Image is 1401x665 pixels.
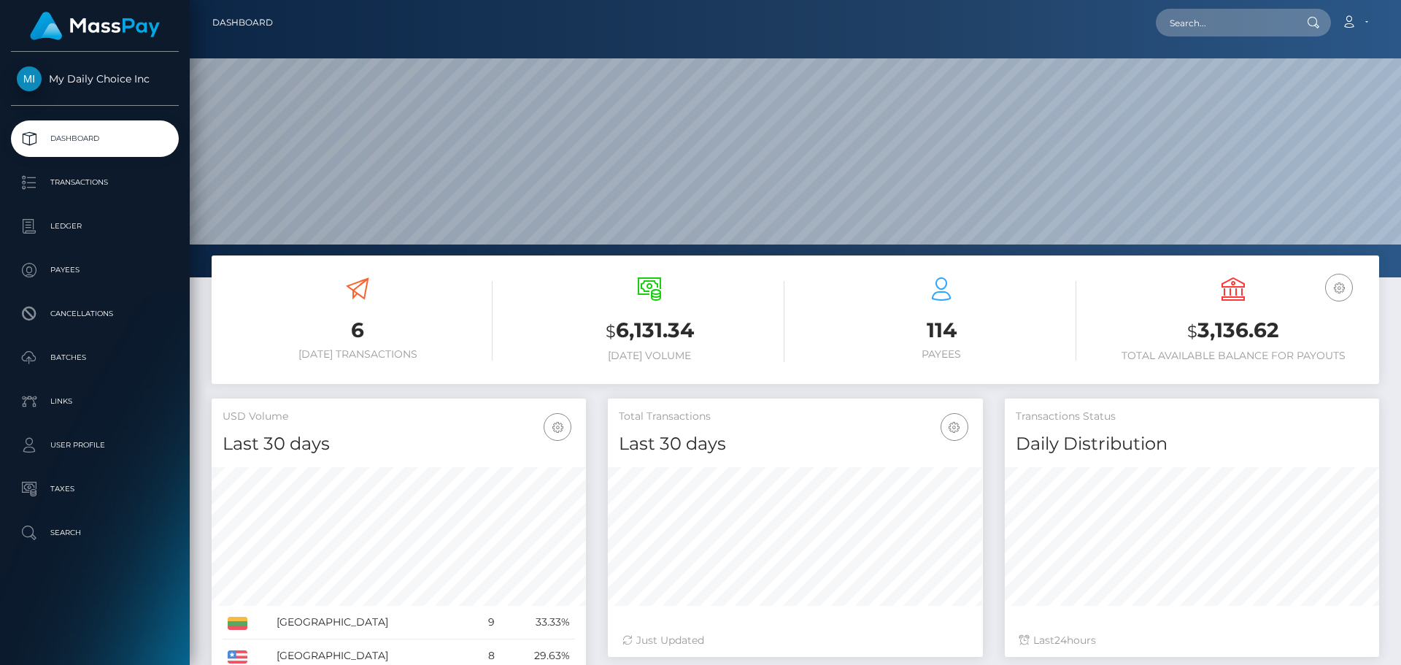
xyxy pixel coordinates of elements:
p: Links [17,391,173,412]
a: Taxes [11,471,179,507]
a: Cancellations [11,296,179,332]
span: My Daily Choice Inc [11,72,179,85]
img: LT.png [228,617,247,630]
a: Transactions [11,164,179,201]
h5: USD Volume [223,410,575,424]
p: Dashboard [17,128,173,150]
td: 9 [472,606,500,639]
h6: Payees [806,348,1076,361]
img: US.png [228,650,247,664]
p: Search [17,522,173,544]
p: Batches [17,347,173,369]
p: Taxes [17,478,173,500]
a: Dashboard [212,7,273,38]
p: Transactions [17,172,173,193]
h3: 6 [223,316,493,345]
span: 24 [1054,634,1067,647]
h4: Last 30 days [619,431,971,457]
a: Payees [11,252,179,288]
h5: Transactions Status [1016,410,1368,424]
h3: 114 [806,316,1076,345]
small: $ [606,321,616,342]
div: Just Updated [622,633,968,648]
h6: [DATE] Transactions [223,348,493,361]
h4: Last 30 days [223,431,575,457]
p: Cancellations [17,303,173,325]
p: Payees [17,259,173,281]
a: Batches [11,339,179,376]
p: Ledger [17,215,173,237]
a: User Profile [11,427,179,464]
a: Ledger [11,208,179,245]
h3: 3,136.62 [1098,316,1368,346]
h4: Daily Distribution [1016,431,1368,457]
h5: Total Transactions [619,410,971,424]
h6: Total Available Balance for Payouts [1098,350,1368,362]
input: Search... [1156,9,1293,36]
h3: 6,131.34 [514,316,784,346]
p: User Profile [17,434,173,456]
a: Dashboard [11,120,179,157]
img: My Daily Choice Inc [17,66,42,91]
div: Last hours [1019,633,1365,648]
td: [GEOGRAPHIC_DATA] [271,606,472,639]
td: 33.33% [500,606,576,639]
small: $ [1187,321,1197,342]
a: Search [11,515,179,551]
img: MassPay Logo [30,12,160,40]
a: Links [11,383,179,420]
h6: [DATE] Volume [514,350,784,362]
